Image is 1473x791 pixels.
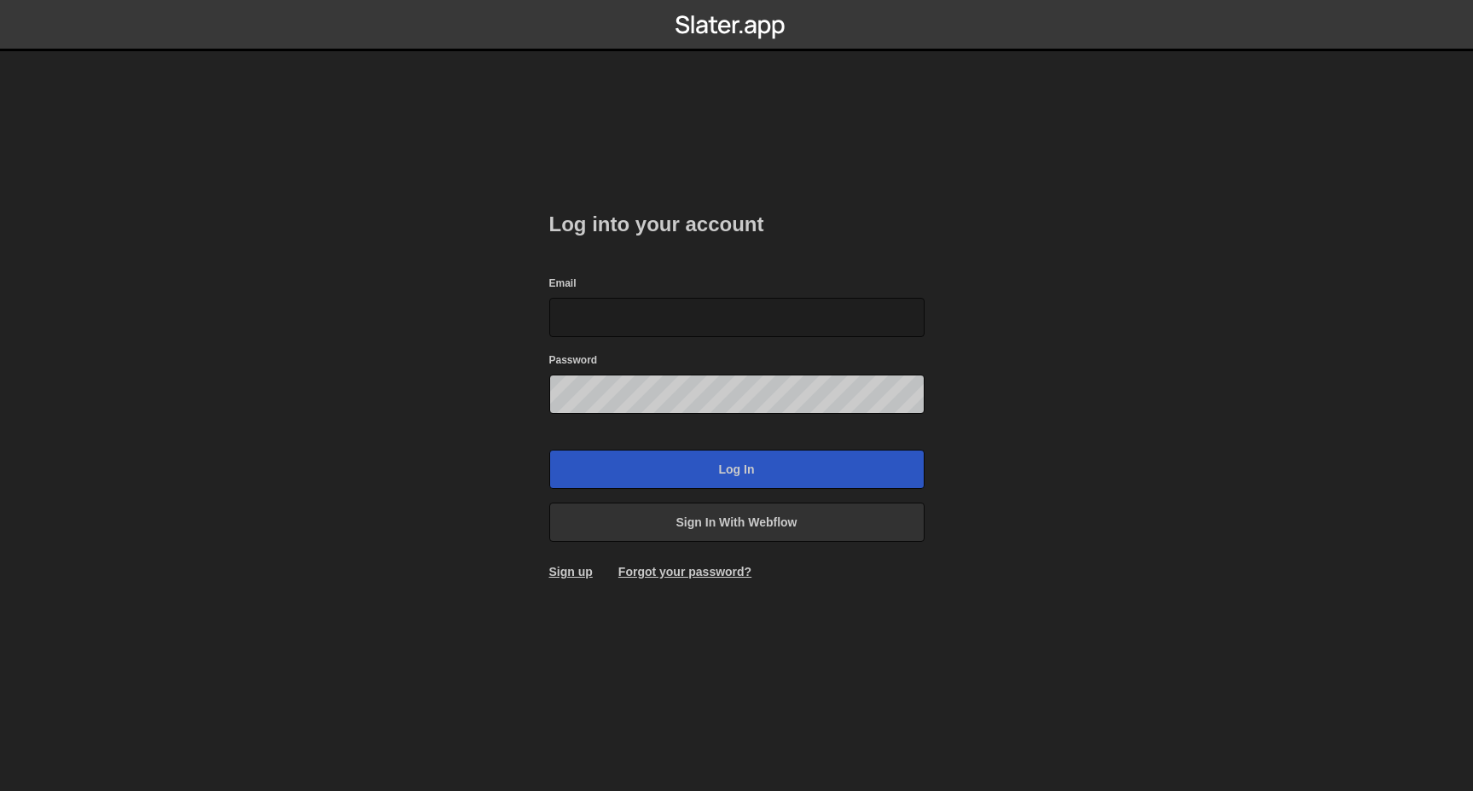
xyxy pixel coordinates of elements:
[549,275,577,292] label: Email
[549,450,925,489] input: Log in
[549,211,925,238] h2: Log into your account
[618,565,751,579] a: Forgot your password?
[549,565,593,579] a: Sign up
[549,503,925,542] a: Sign in with Webflow
[549,352,598,369] label: Password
